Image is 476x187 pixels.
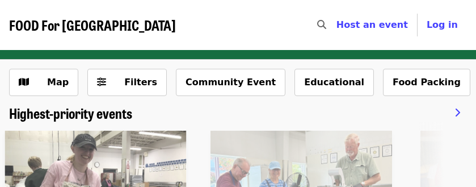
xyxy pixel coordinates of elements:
[9,69,78,96] button: Show map view
[336,19,408,30] a: Host an event
[47,77,69,88] span: Map
[427,19,458,30] span: Log in
[9,15,176,35] span: FOOD For [GEOGRAPHIC_DATA]
[454,107,460,118] i: chevron-right icon
[87,69,167,96] button: Filters (0 selected)
[294,69,374,96] button: Educational
[317,19,326,30] i: search icon
[97,77,106,88] i: sliders-h icon
[383,69,470,96] button: Food Packing
[176,69,285,96] button: Community Event
[124,77,157,88] span: Filters
[9,103,132,123] span: Highest-priority events
[19,77,29,88] i: map icon
[9,105,132,122] a: Highest-priority events
[418,14,467,36] button: Log in
[333,11,342,39] input: Search
[9,17,176,34] a: FOOD For [GEOGRAPHIC_DATA]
